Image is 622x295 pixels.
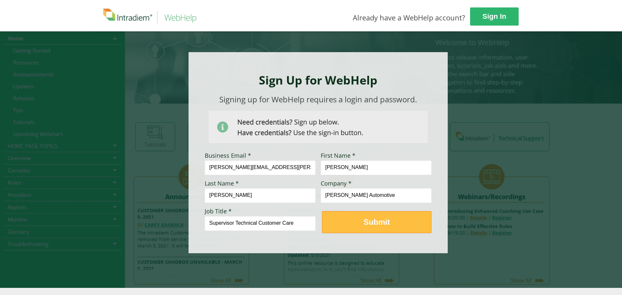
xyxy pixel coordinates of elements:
[205,207,232,215] span: Job Title *
[321,179,351,187] span: Company *
[470,7,519,26] a: Sign In
[363,218,390,226] strong: Submit
[219,94,417,105] span: Signing up for WebHelp requires a login and password.
[205,179,239,187] span: Last Name *
[321,152,355,159] span: First Name *
[205,152,251,159] span: Business Email *
[482,12,506,20] strong: Sign In
[353,13,465,22] span: Already have a WebHelp account?
[322,211,432,233] button: Submit
[259,72,377,88] strong: Sign Up for WebHelp
[209,111,428,143] img: Need Credentials? Sign up below. Have Credentials? Use the sign-in button.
